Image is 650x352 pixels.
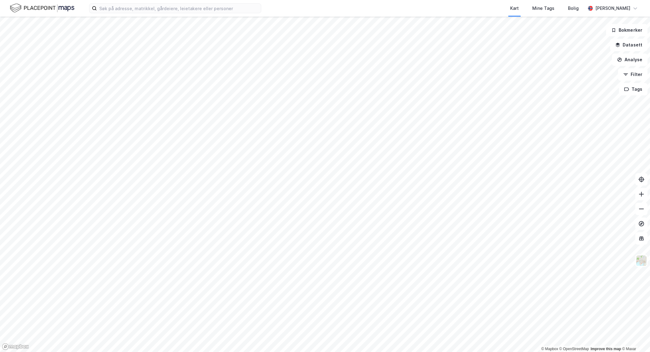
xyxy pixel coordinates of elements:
[612,54,648,66] button: Analyse
[2,343,29,350] a: Mapbox homepage
[636,255,647,266] img: Z
[97,4,261,13] input: Søk på adresse, matrikkel, gårdeiere, leietakere eller personer
[10,3,74,14] img: logo.f888ab2527a4732fd821a326f86c7f29.svg
[541,347,558,351] a: Mapbox
[619,322,650,352] iframe: Chat Widget
[559,347,589,351] a: OpenStreetMap
[591,347,621,351] a: Improve this map
[595,5,630,12] div: [PERSON_NAME]
[619,322,650,352] div: Kontrollprogram for chat
[532,5,554,12] div: Mine Tags
[606,24,648,36] button: Bokmerker
[619,83,648,95] button: Tags
[610,39,648,51] button: Datasett
[510,5,519,12] div: Kart
[618,68,648,81] button: Filter
[568,5,579,12] div: Bolig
